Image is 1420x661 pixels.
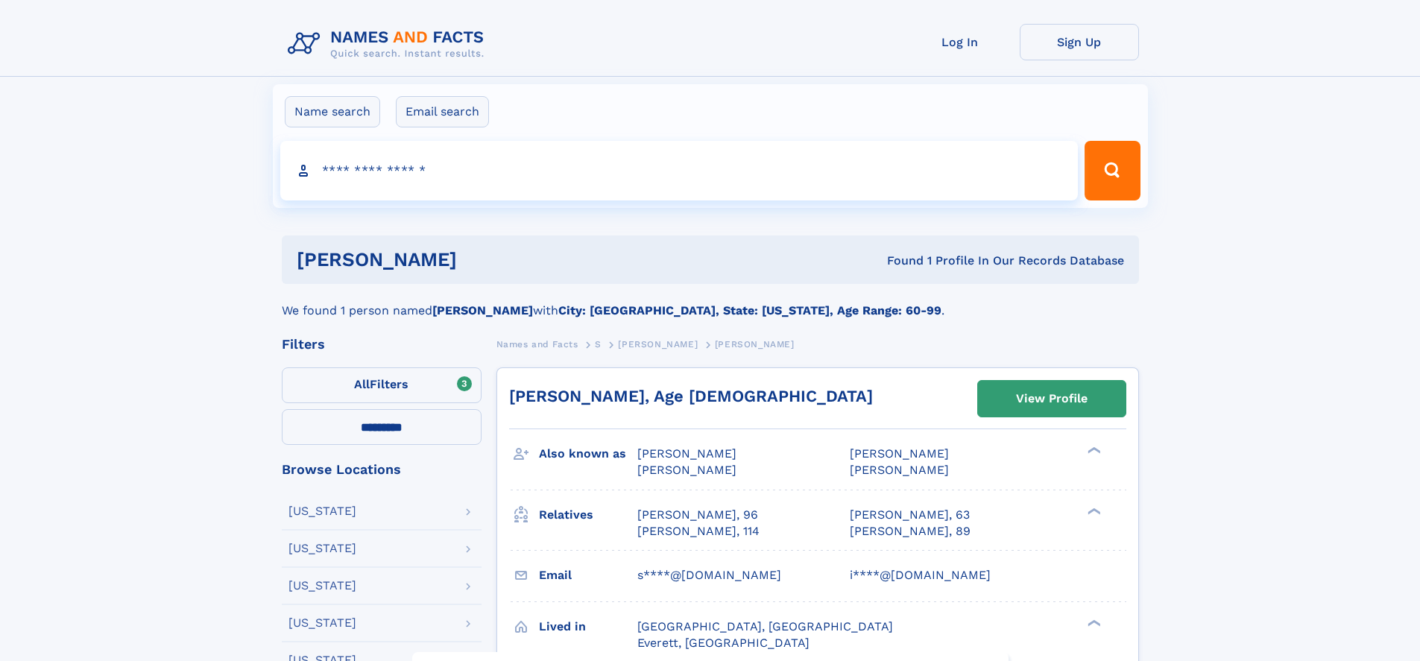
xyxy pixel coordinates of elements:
[1085,141,1140,200] button: Search Button
[288,505,356,517] div: [US_STATE]
[637,507,758,523] a: [PERSON_NAME], 96
[637,463,736,477] span: [PERSON_NAME]
[539,441,637,467] h3: Also known as
[637,523,760,540] a: [PERSON_NAME], 114
[850,446,949,461] span: [PERSON_NAME]
[637,446,736,461] span: [PERSON_NAME]
[1084,446,1102,455] div: ❯
[637,619,893,633] span: [GEOGRAPHIC_DATA], [GEOGRAPHIC_DATA]
[432,303,533,317] b: [PERSON_NAME]
[288,580,356,592] div: [US_STATE]
[539,502,637,528] h3: Relatives
[618,335,698,353] a: [PERSON_NAME]
[288,543,356,554] div: [US_STATE]
[297,250,672,269] h1: [PERSON_NAME]
[850,523,971,540] a: [PERSON_NAME], 89
[288,617,356,629] div: [US_STATE]
[595,339,602,350] span: S
[672,253,1124,269] div: Found 1 Profile In Our Records Database
[637,636,810,650] span: Everett, [GEOGRAPHIC_DATA]
[282,338,482,351] div: Filters
[282,463,482,476] div: Browse Locations
[850,507,970,523] a: [PERSON_NAME], 63
[285,96,380,127] label: Name search
[282,367,482,403] label: Filters
[1020,24,1139,60] a: Sign Up
[282,284,1139,320] div: We found 1 person named with .
[1084,618,1102,627] div: ❯
[595,335,602,353] a: S
[1016,382,1088,416] div: View Profile
[715,339,795,350] span: [PERSON_NAME]
[1084,506,1102,516] div: ❯
[509,387,873,405] a: [PERSON_NAME], Age [DEMOGRAPHIC_DATA]
[280,141,1079,200] input: search input
[978,381,1126,417] a: View Profile
[539,614,637,639] h3: Lived in
[282,24,496,64] img: Logo Names and Facts
[539,563,637,588] h3: Email
[496,335,578,353] a: Names and Facts
[618,339,698,350] span: [PERSON_NAME]
[354,377,370,391] span: All
[558,303,941,317] b: City: [GEOGRAPHIC_DATA], State: [US_STATE], Age Range: 60-99
[900,24,1020,60] a: Log In
[396,96,489,127] label: Email search
[850,463,949,477] span: [PERSON_NAME]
